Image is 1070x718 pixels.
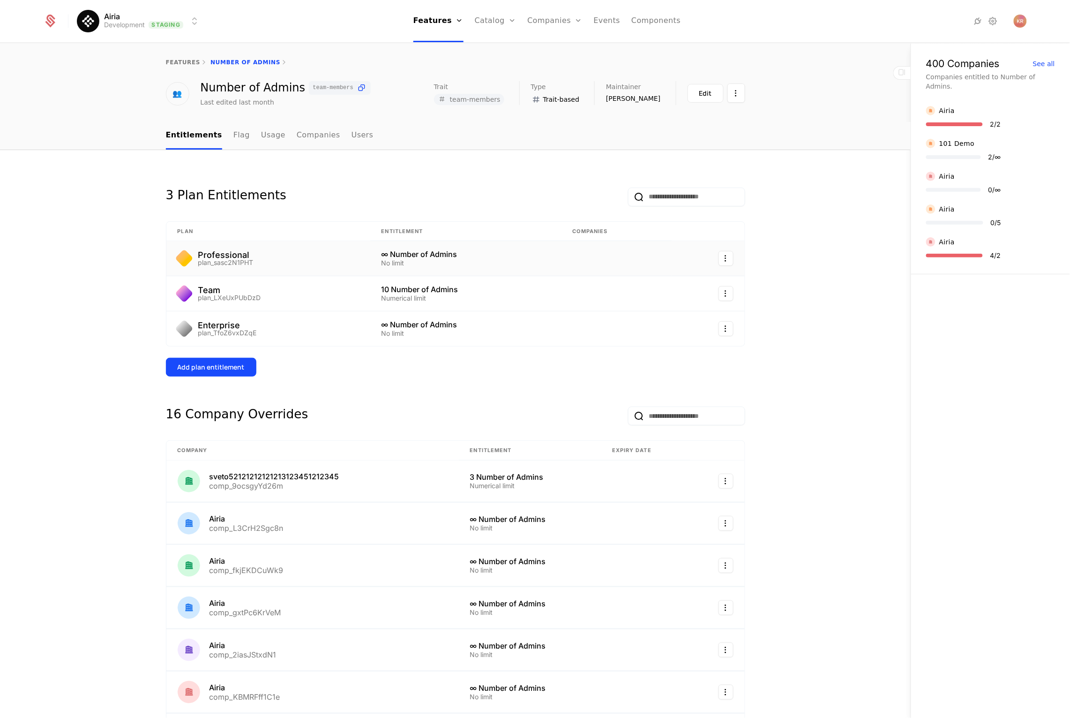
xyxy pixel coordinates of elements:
[210,482,339,490] div: comp_9ocsgyYd26m
[531,83,546,90] span: Type
[606,83,641,90] span: Maintainer
[166,122,745,150] nav: Main
[1033,60,1055,67] div: See all
[450,96,501,103] span: team-members
[926,59,1000,68] div: 400 Companies
[470,600,590,607] div: ∞ Number of Admins
[561,222,673,242] th: Companies
[210,609,281,616] div: comp_gxtPc6KrVeM
[1014,15,1027,28] button: Open user button
[210,651,277,658] div: comp_2iasJStxdN1
[688,84,724,103] button: Edit
[470,567,590,574] div: No limit
[198,295,261,301] div: plan_LXeUxPUbDzD
[543,95,580,104] span: Trait-based
[470,609,590,616] div: No limit
[210,524,284,532] div: comp_L3CrH2Sgc8n
[198,321,257,330] div: Enterprise
[988,187,1001,193] div: 0 / ∞
[606,94,660,103] span: [PERSON_NAME]
[178,470,200,492] img: sveto52121212121213123451212345
[470,558,590,565] div: ∞ Number of Admins
[201,81,371,95] div: Number of Admins
[178,597,200,619] img: Airia
[988,154,1001,160] div: 2 / ∞
[926,72,1055,91] div: Companies entitled to Number of Admins.
[313,85,353,91] span: team-members
[382,286,550,293] div: 10 Number of Admins
[233,122,250,150] a: Flag
[939,172,955,181] div: Airia
[166,188,286,206] div: 3 Plan Entitlements
[718,251,733,266] button: Select action
[198,251,254,259] div: Professional
[718,642,733,658] button: Select action
[718,321,733,336] button: Select action
[718,474,733,489] button: Select action
[201,98,275,107] div: Last edited last month
[434,83,448,90] span: Trait
[166,407,308,425] div: 16 Company Overrides
[166,122,222,150] a: Entitlements
[210,515,284,522] div: Airia
[210,684,280,691] div: Airia
[104,13,120,20] span: Airia
[166,122,374,150] ul: Choose Sub Page
[370,222,561,242] th: Entitlement
[210,567,284,574] div: comp_fkjEKDCuWk9
[382,260,550,266] div: No limit
[178,681,200,703] img: Airia
[166,59,201,66] a: features
[149,21,183,29] span: Staging
[470,473,590,481] div: 3 Number of Admins
[198,259,254,266] div: plan_sasc2N1PHT
[990,252,1001,259] div: 4 / 2
[973,15,984,27] a: Integrations
[382,250,550,258] div: ∞ Number of Admins
[210,599,281,607] div: Airia
[470,694,590,700] div: No limit
[166,222,370,242] th: Plan
[1014,15,1027,28] img: Katrina Reddy
[210,693,280,701] div: comp_KBMRFff1C1e
[939,204,955,214] div: Airia
[210,473,339,480] div: sveto52121212121213123451212345
[80,11,200,31] button: Select environment
[939,106,955,115] div: Airia
[939,139,975,148] div: 101 Demo
[718,286,733,301] button: Select action
[382,321,550,328] div: ∞ Number of Admins
[198,330,257,336] div: plan_TfoZ6vxDZqE
[470,483,590,489] div: Numerical limit
[926,237,935,247] img: Airia
[926,106,935,115] img: Airia
[210,642,277,649] div: Airia
[178,554,200,577] img: Airia
[352,122,374,150] a: Users
[601,441,690,461] th: Expiry date
[178,512,200,535] img: Airia
[297,122,340,150] a: Companies
[459,441,601,461] th: Entitlement
[178,639,200,661] img: Airia
[939,237,955,247] div: Airia
[991,219,1001,226] div: 0 / 5
[470,515,590,523] div: ∞ Number of Admins
[470,651,590,658] div: No limit
[990,121,1001,128] div: 2 / 2
[77,10,99,32] img: Airia
[926,172,935,181] img: Airia
[926,139,935,148] img: 101 Demo
[926,204,935,214] img: Airia
[382,330,550,337] div: No limit
[988,15,999,27] a: Settings
[718,558,733,573] button: Select action
[718,685,733,700] button: Select action
[470,525,590,531] div: No limit
[166,358,256,377] button: Add plan entitlement
[718,516,733,531] button: Select action
[727,83,745,103] button: Select action
[718,600,733,615] button: Select action
[470,684,590,692] div: ∞ Number of Admins
[382,295,550,302] div: Numerical limit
